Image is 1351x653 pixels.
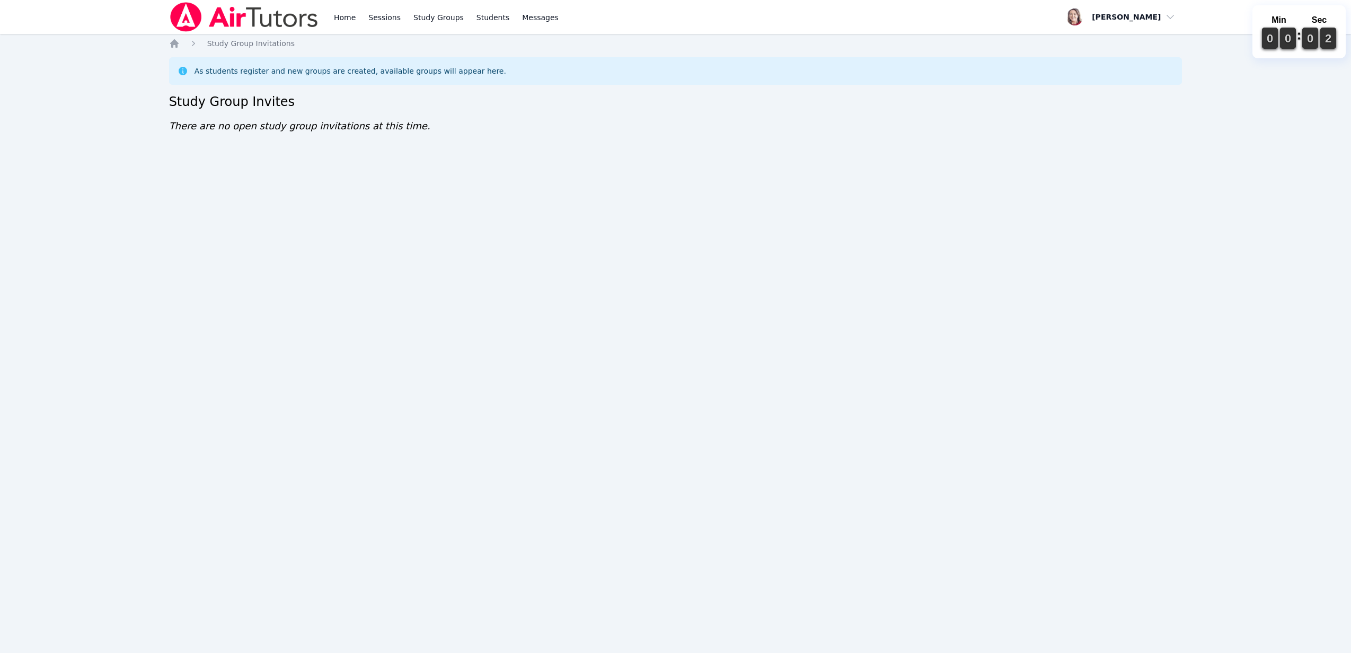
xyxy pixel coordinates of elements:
span: There are no open study group invitations at this time. [169,120,430,131]
div: As students register and new groups are created, available groups will appear here. [195,66,506,76]
span: Study Group Invitations [207,39,295,48]
a: Study Group Invitations [207,38,295,49]
h2: Study Group Invites [169,93,1182,110]
nav: Breadcrumb [169,38,1182,49]
img: Air Tutors [169,2,319,32]
span: Messages [522,12,559,23]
